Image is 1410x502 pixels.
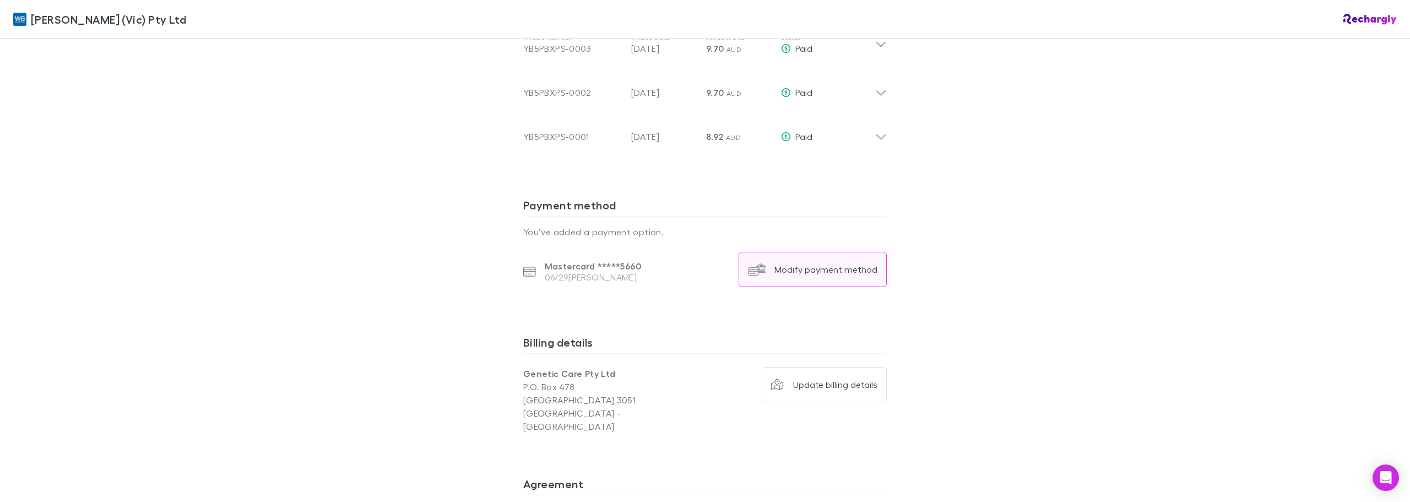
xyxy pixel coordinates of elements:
img: William Buck (Vic) Pty Ltd's Logo [13,13,26,26]
p: [GEOGRAPHIC_DATA] - [GEOGRAPHIC_DATA] [523,407,705,433]
span: Paid [795,87,812,98]
p: [DATE] [631,130,697,143]
img: Rechargly Logo [1343,14,1397,25]
p: 06/29 [PERSON_NAME] [545,272,641,283]
div: YB5PBXPS-0001 [523,130,622,143]
span: AUD [726,45,741,53]
p: You’ve added a payment option. [523,225,887,239]
button: Update billing details [762,367,887,402]
span: 9.70 [706,87,724,98]
p: [DATE] [631,42,697,55]
div: YB5PBXPS-0001[DATE]8.92 AUDPaid [514,110,896,154]
span: Paid [795,43,812,53]
span: 9.70 [706,43,724,54]
img: Modify payment method's Logo [748,261,766,278]
div: Update billing details [793,379,877,390]
div: YB5PBXPS-0002 [523,86,622,99]
span: 8.92 [706,131,723,142]
span: Paid [795,131,812,142]
p: [GEOGRAPHIC_DATA] 3051 [523,393,705,407]
p: Genetic Care Pty Ltd [523,367,705,380]
button: Modify payment method [739,252,887,287]
div: YB5PBXPS-0002[DATE]9.70 AUDPaid [514,66,896,110]
h3: Billing details [523,336,887,353]
div: YB5PBXPS-0003 [523,42,622,55]
h3: Payment method [523,198,887,216]
h3: Agreement [523,477,887,495]
span: [PERSON_NAME] (Vic) Pty Ltd [31,11,186,28]
p: [DATE] [631,86,697,99]
span: AUD [726,89,741,98]
span: AUD [726,133,741,142]
div: Invoice NumberYB5PBXPS-0003Invoice Date[DATE]Amount Due9.70 AUDStatusPaid [514,22,896,66]
div: Open Intercom Messenger [1373,465,1399,491]
p: P.O. Box 478 [523,380,705,393]
div: Modify payment method [774,264,877,275]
